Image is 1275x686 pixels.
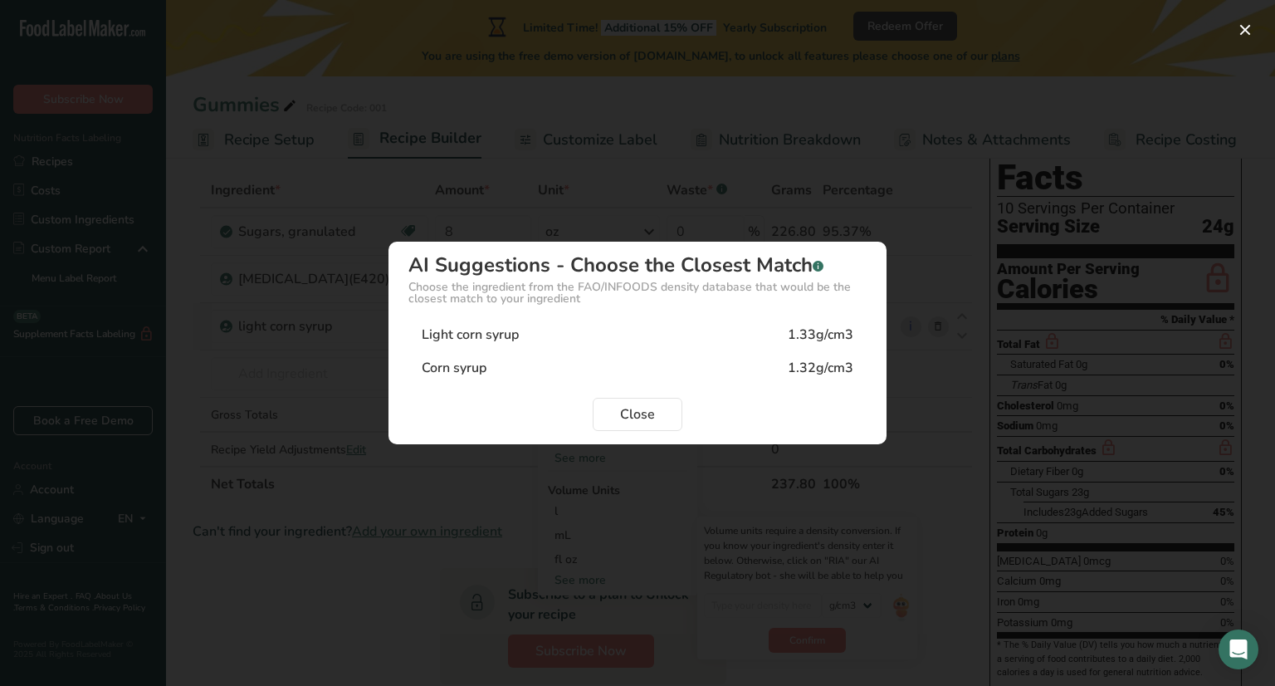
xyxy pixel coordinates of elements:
div: Choose the ingredient from the FAO/INFOODS density database that would be the closest match to yo... [408,282,867,305]
button: Close [593,398,682,431]
span: Close [620,404,655,424]
div: Open Intercom Messenger [1219,630,1258,669]
div: 1.32g/cm3 [788,358,853,378]
div: Light corn syrup [422,325,519,345]
div: 1.33g/cm3 [788,325,853,345]
div: AI Suggestions - Choose the Closest Match [408,255,867,275]
div: Corn syrup [422,358,486,378]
